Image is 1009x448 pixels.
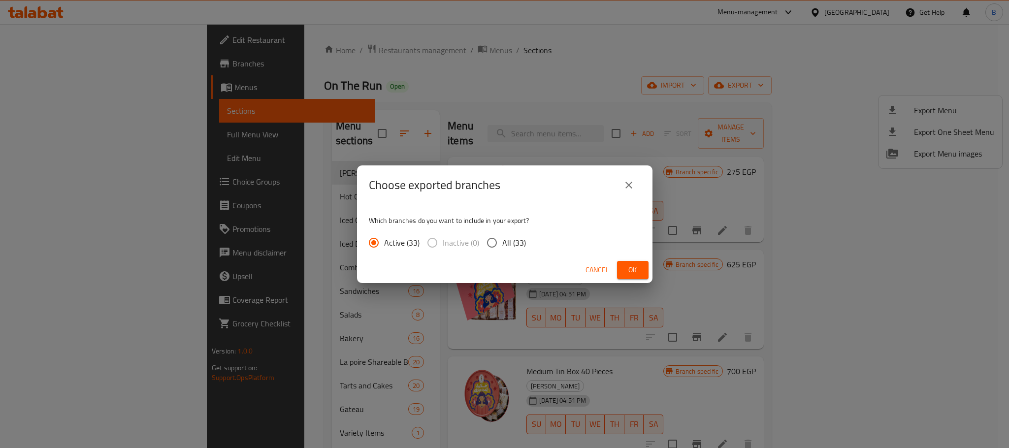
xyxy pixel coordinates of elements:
span: Cancel [586,264,609,276]
button: Ok [617,261,649,279]
span: Active (33) [384,237,420,249]
h2: Choose exported branches [369,177,500,193]
span: Inactive (0) [443,237,479,249]
p: Which branches do you want to include in your export? [369,216,641,225]
span: Ok [625,264,641,276]
button: Cancel [582,261,613,279]
button: close [617,173,641,197]
span: All (33) [502,237,526,249]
